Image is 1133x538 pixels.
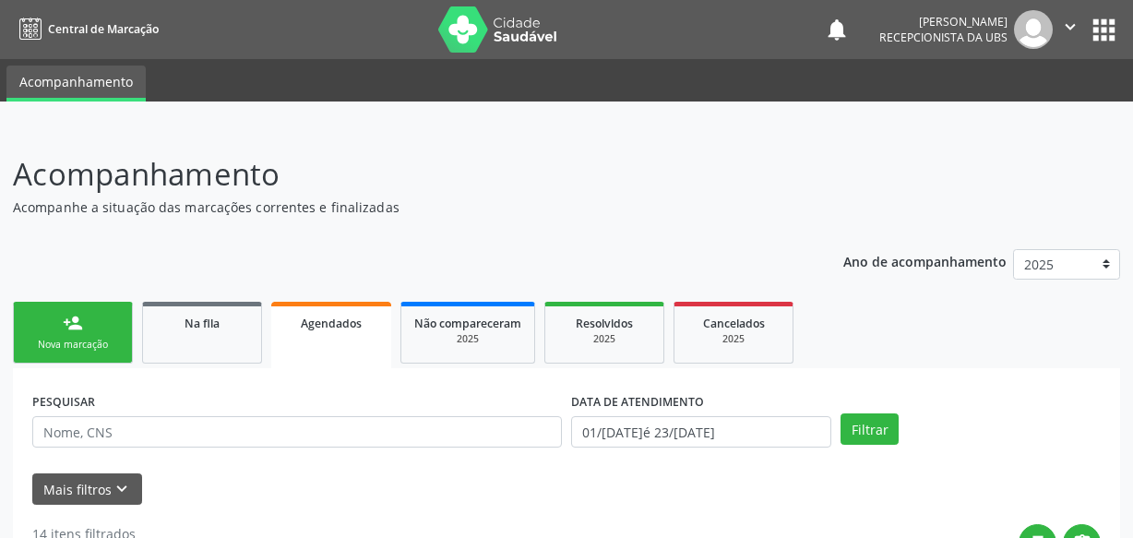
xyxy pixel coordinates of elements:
[32,416,562,448] input: Nome, CNS
[185,316,220,331] span: Na fila
[1060,17,1080,37] i: 
[1088,14,1120,46] button: apps
[414,316,521,331] span: Não compareceram
[32,473,142,506] button: Mais filtroskeyboard_arrow_down
[6,66,146,102] a: Acompanhamento
[1014,10,1053,49] img: img
[558,332,650,346] div: 2025
[13,197,788,217] p: Acompanhe a situação das marcações correntes e finalizadas
[576,316,633,331] span: Resolvidos
[687,332,780,346] div: 2025
[301,316,362,331] span: Agendados
[48,21,159,37] span: Central de Marcação
[571,416,831,448] input: Selecione um intervalo
[13,151,788,197] p: Acompanhamento
[13,14,159,44] a: Central de Marcação
[112,479,132,499] i: keyboard_arrow_down
[879,30,1008,45] span: Recepcionista da UBS
[414,332,521,346] div: 2025
[63,313,83,333] div: person_add
[32,388,95,416] label: PESQUISAR
[703,316,765,331] span: Cancelados
[1053,10,1088,49] button: 
[879,14,1008,30] div: [PERSON_NAME]
[27,338,119,352] div: Nova marcação
[571,388,704,416] label: DATA DE ATENDIMENTO
[843,249,1007,272] p: Ano de acompanhamento
[824,17,850,42] button: notifications
[841,413,899,445] button: Filtrar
